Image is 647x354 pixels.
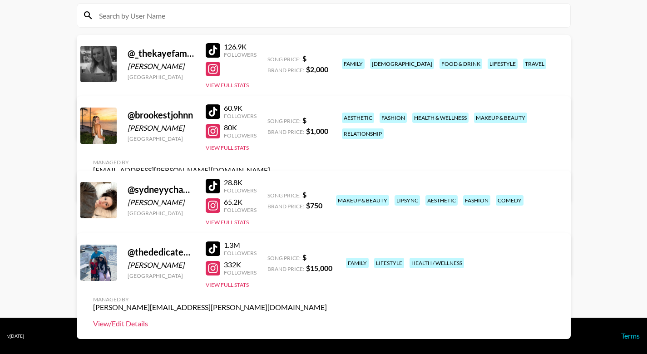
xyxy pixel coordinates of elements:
div: Followers [224,269,257,276]
span: Brand Price: [267,203,304,210]
div: v [DATE] [7,333,24,339]
div: Managed By [93,296,327,303]
div: Followers [224,51,257,58]
div: 60.9K [224,103,257,113]
strong: $ [302,116,306,124]
div: lipsync [395,195,420,206]
input: Search by User Name [94,8,565,23]
div: lifestyle [488,59,518,69]
div: travel [523,59,546,69]
div: Followers [224,206,257,213]
div: [GEOGRAPHIC_DATA] [128,135,195,142]
strong: $ [302,190,306,199]
div: health / wellness [410,258,464,268]
div: makeup & beauty [336,195,389,206]
div: [DEMOGRAPHIC_DATA] [370,59,434,69]
div: Followers [224,132,257,139]
span: Song Price: [267,118,301,124]
strong: $ 15,000 [306,264,332,272]
a: Terms [621,331,640,340]
div: [PERSON_NAME] [128,261,195,270]
div: family [342,59,365,69]
div: lifestyle [374,258,404,268]
strong: $ 2,000 [306,65,328,74]
div: [GEOGRAPHIC_DATA] [128,74,195,80]
div: 65.2K [224,197,257,206]
div: [PERSON_NAME] [128,198,195,207]
div: Managed By [93,159,270,166]
div: [EMAIL_ADDRESS][PERSON_NAME][DOMAIN_NAME] [93,166,270,175]
span: Song Price: [267,56,301,63]
span: Brand Price: [267,265,304,272]
button: View Full Stats [206,281,249,288]
div: 1.3M [224,241,257,250]
div: [GEOGRAPHIC_DATA] [128,272,195,279]
div: makeup & beauty [474,113,527,123]
div: @ sydneyychambers [128,184,195,195]
strong: $ [302,253,306,261]
div: 28.8K [224,178,257,187]
div: Followers [224,113,257,119]
div: aesthetic [342,113,374,123]
div: comedy [496,195,524,206]
div: @ thededicatedcaregiver [128,246,195,258]
button: View Full Stats [206,219,249,226]
div: [GEOGRAPHIC_DATA] [128,210,195,216]
span: Song Price: [267,255,301,261]
span: Song Price: [267,192,301,199]
div: 332K [224,260,257,269]
div: [PERSON_NAME] [128,123,195,133]
strong: $ 750 [306,201,322,210]
div: 126.9K [224,42,257,51]
div: relationship [342,128,384,139]
span: Brand Price: [267,128,304,135]
div: family [346,258,369,268]
div: 80K [224,123,257,132]
strong: $ [302,54,306,63]
button: View Full Stats [206,144,249,151]
div: food & drink [440,59,482,69]
div: @ _thekayefamily [128,48,195,59]
div: fashion [380,113,407,123]
a: View/Edit Details [93,319,327,328]
span: Brand Price: [267,67,304,74]
div: [PERSON_NAME][EMAIL_ADDRESS][PERSON_NAME][DOMAIN_NAME] [93,303,327,312]
strong: $ 1,000 [306,127,328,135]
div: health & wellness [412,113,469,123]
div: [PERSON_NAME] [128,62,195,71]
button: View Full Stats [206,82,249,88]
div: @ brookestjohnn [128,109,195,121]
div: aesthetic [425,195,458,206]
div: Followers [224,187,257,194]
div: fashion [463,195,490,206]
div: Followers [224,250,257,256]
